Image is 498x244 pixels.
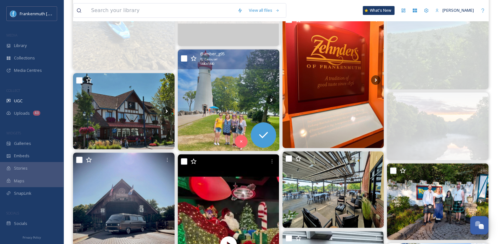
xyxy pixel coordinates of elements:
[6,131,21,135] span: WIDGETS
[432,4,477,17] a: [PERSON_NAME]
[23,233,41,241] a: Privacy Policy
[88,3,234,17] input: Search your library
[14,220,27,227] span: Socials
[10,10,17,17] img: Social%20Media%20PFP%202025.jpg
[14,165,28,171] span: Stories
[200,62,214,66] span: 1440 x 1440
[6,88,20,93] span: COLLECT
[387,163,488,240] img: Renn Fest weekend never disappoints! . . . . . #rennaissancefestival #michiganrennaissancefestiva...
[470,216,488,234] button: Open Chat
[282,12,384,148] img: The pinnacle of our Labor Day road trip to Michigan was brunch at Zehnder’s, a restaurant in Fran...
[363,6,395,15] a: What's New
[33,111,40,116] div: 43
[14,153,30,159] span: Embeds
[205,57,217,62] span: Carousel
[73,73,175,149] img: Stop 7 - Frankenmuth, Michigan 🇺🇸 #littlebavaria #puremichigan #michigan #frankenmuth
[14,178,24,184] span: Maps
[6,33,17,37] span: MEDIA
[442,7,474,13] span: [PERSON_NAME]
[14,43,27,49] span: Library
[20,10,68,17] span: Frankenmuth [US_STATE]
[14,67,42,73] span: Media Centres
[14,190,31,196] span: SnapLink
[6,211,19,215] span: SOCIALS
[14,140,31,146] span: Galleries
[200,51,225,57] span: @ amber_g95
[23,235,41,240] span: Privacy Policy
[14,55,35,61] span: Collections
[14,98,23,104] span: UGC
[178,50,279,151] img: In honor of Labor Day, the following photos are from recent adventures making me think of the app...
[387,92,488,160] img: Today marks day two of a couple weeks-long roadtrip around the upper Midwest. It's been a fantast...
[282,151,384,228] img: It's the perfect time of the year to eat (or drink!) outside, and we've got the perfect place 🍽🍻😎...
[14,110,30,116] span: Uploads
[246,4,283,17] a: View all files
